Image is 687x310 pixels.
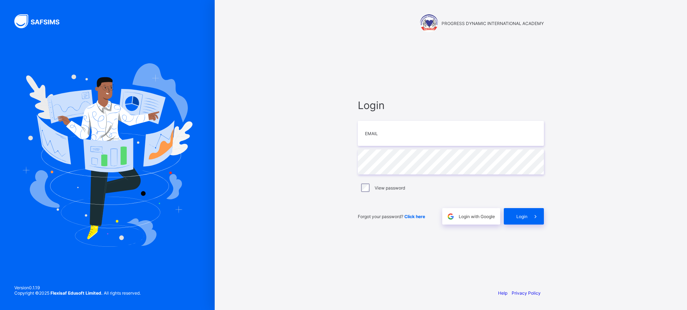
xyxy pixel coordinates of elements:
[358,214,425,219] span: Forgot your password?
[404,214,425,219] a: Click here
[375,185,405,191] label: View password
[442,21,544,26] span: PROGRESS DYNAMIC INTERNATIONAL ACADEMY
[512,290,541,296] a: Privacy Policy
[447,212,455,221] img: google.396cfc9801f0270233282035f929180a.svg
[14,290,141,296] span: Copyright © 2025 All rights reserved.
[14,14,68,28] img: SAFSIMS Logo
[516,214,527,219] span: Login
[498,290,507,296] a: Help
[459,214,495,219] span: Login with Google
[50,290,103,296] strong: Flexisaf Edusoft Limited.
[22,63,193,246] img: Hero Image
[358,99,544,112] span: Login
[14,285,141,290] span: Version 0.1.19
